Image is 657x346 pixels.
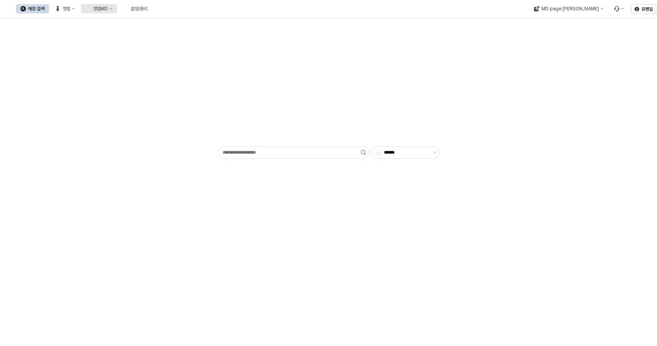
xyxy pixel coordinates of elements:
button: MD page [PERSON_NAME] [529,4,608,13]
button: 매장 검색 [16,4,49,13]
p: 유병일 [641,6,653,12]
button: 영업MD [81,4,117,13]
button: 유병일 [631,4,656,14]
div: 매장 검색 [28,6,44,11]
div: MD page [PERSON_NAME] [541,6,599,11]
button: 제안 사항 표시 [430,147,439,158]
button: 설정/관리 [118,4,152,13]
span: - [377,150,382,155]
div: 영업 [63,6,70,11]
button: 영업 [51,4,79,13]
div: 설정/관리 [131,6,147,11]
div: MD page 이동 [529,4,608,13]
div: 영업MD [93,6,108,11]
div: Menu item 6 [609,4,628,13]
